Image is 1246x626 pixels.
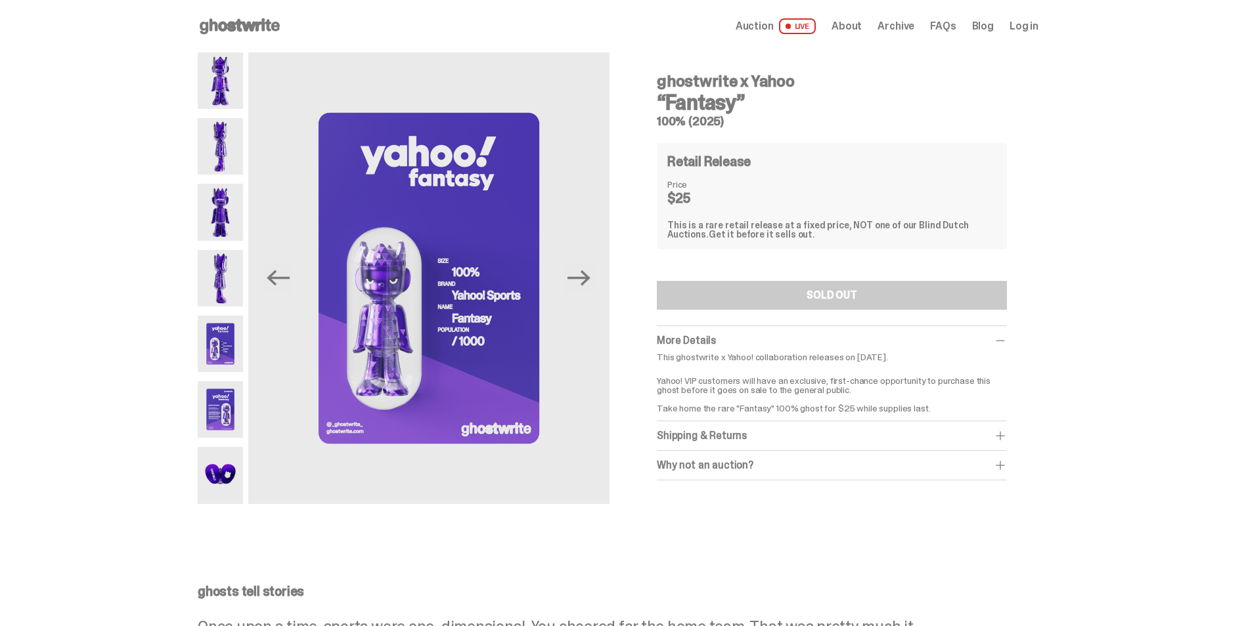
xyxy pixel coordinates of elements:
[1010,21,1038,31] a: Log in
[198,447,243,503] img: Yahoo-HG---7.png
[198,381,243,438] img: Yahoo-HG---6.png
[657,352,1007,362] p: This ghostwrite x Yahoo! collaboration releases on [DATE].
[667,180,733,189] dt: Price
[657,92,1007,113] h3: “Fantasy”
[657,333,716,347] span: More Details
[657,73,1007,89] h4: ghostwrite x Yahoo
[657,115,1007,127] h5: 100% (2025)
[667,192,733,205] dd: $25
[657,429,1007,442] div: Shipping & Returns
[736,18,816,34] a: Auction LIVE
[930,21,956,31] a: FAQs
[832,21,862,31] a: About
[667,155,751,168] h4: Retail Release
[198,52,243,109] img: Yahoo-HG---1.png
[972,21,994,31] a: Blog
[198,118,243,175] img: Yahoo-HG---2.png
[657,367,1007,413] p: Yahoo! VIP customers will have an exclusive, first-chance opportunity to purchase this ghost befo...
[657,459,1007,472] div: Why not an auction?
[779,18,816,34] span: LIVE
[264,264,293,293] button: Previous
[565,264,594,293] button: Next
[709,228,815,240] span: Get it before it sells out.
[248,52,610,504] img: Yahoo-HG---5.png
[878,21,914,31] a: Archive
[667,220,996,239] div: This is a rare retail release at a fixed price, NOT one of our Blind Dutch Auctions.
[657,281,1007,310] button: SOLD OUT
[736,21,774,31] span: Auction
[198,585,1038,598] p: ghosts tell stories
[807,290,857,301] div: SOLD OUT
[198,184,243,240] img: Yahoo-HG---3.png
[198,250,243,306] img: Yahoo-HG---4.png
[198,316,243,372] img: Yahoo-HG---5.png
